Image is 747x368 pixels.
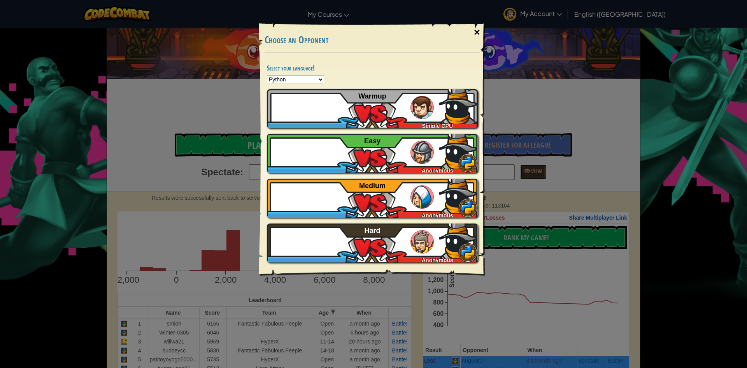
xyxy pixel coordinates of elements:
img: 4OXlT+fiqyZZDCYBvWDwDUUEAVe1NNge+X8waneZfxgh4gAAAABJRU5ErkJggg== [439,130,478,169]
span: Anonymous [422,167,453,174]
a: Anonymous [267,224,478,262]
div: × [468,21,486,44]
span: Simple CPU [422,123,453,129]
a: Anonymous [267,179,478,218]
img: 4OXlT+fiqyZZDCYBvWDwDUUEAVe1NNge+X8waneZfxgh4gAAAABJRU5ErkJggg== [439,220,478,259]
img: 4OXlT+fiqyZZDCYBvWDwDUUEAVe1NNge+X8waneZfxgh4gAAAABJRU5ErkJggg== [439,85,478,124]
h3: Choose an Opponent [265,35,480,45]
img: 4OXlT+fiqyZZDCYBvWDwDUUEAVe1NNge+X8waneZfxgh4gAAAABJRU5ErkJggg== [439,175,478,214]
img: humans_ladder_medium.png [410,185,434,209]
a: Anonymous [267,134,478,173]
a: Simple CPU [267,89,478,128]
img: humans_ladder_easy.png [410,141,434,164]
span: Anonymous [422,257,453,263]
img: humans_ladder_tutorial.png [410,96,434,119]
h4: Select your language! [267,64,478,72]
span: Medium [359,182,386,190]
span: Hard [365,227,381,234]
img: humans_ladder_hard.png [410,230,434,254]
span: Warmup [358,92,386,100]
span: Easy [364,137,381,145]
span: Anonymous [422,212,453,218]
